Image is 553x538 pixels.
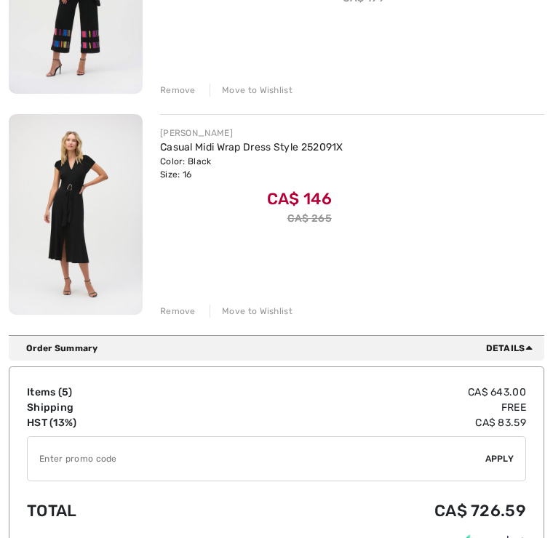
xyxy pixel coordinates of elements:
[27,415,203,430] td: HST (13%)
[287,212,332,225] s: CA$ 265
[203,487,526,534] td: CA$ 726.59
[27,487,203,534] td: Total
[26,342,538,355] div: Order Summary
[28,437,485,481] input: Promo code
[160,141,343,153] a: Casual Midi Wrap Dress Style 252091X
[160,305,196,318] div: Remove
[203,400,526,415] td: Free
[486,342,538,355] span: Details
[267,189,332,209] span: CA$ 146
[203,385,526,400] td: CA$ 643.00
[210,305,293,318] div: Move to Wishlist
[62,386,68,398] span: 5
[27,385,203,400] td: Items ( )
[485,452,514,465] span: Apply
[9,114,143,315] img: Casual Midi Wrap Dress Style 252091X
[160,84,196,97] div: Remove
[27,400,203,415] td: Shipping
[210,84,293,97] div: Move to Wishlist
[160,155,343,181] div: Color: Black Size: 16
[203,415,526,430] td: CA$ 83.59
[160,127,343,140] div: [PERSON_NAME]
